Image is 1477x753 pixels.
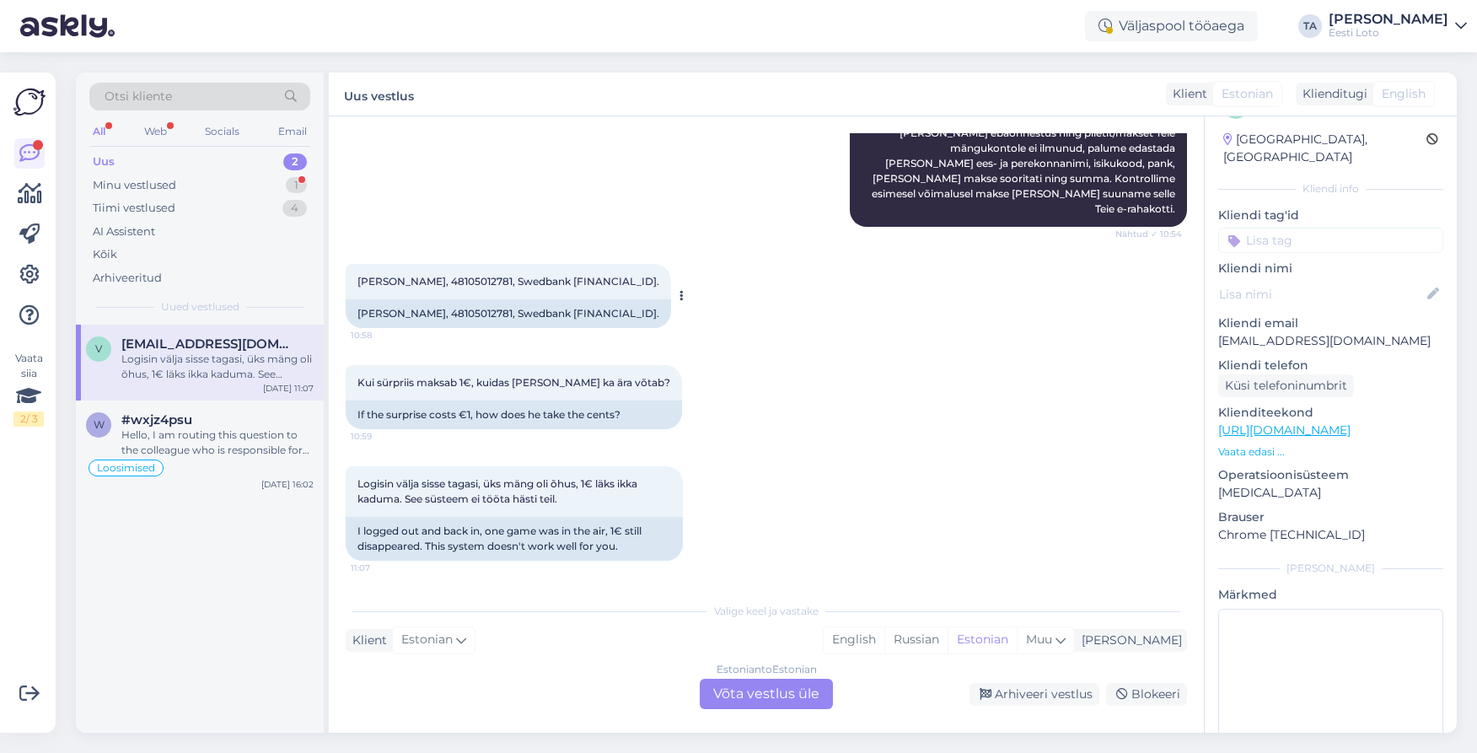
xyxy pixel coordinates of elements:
div: Hello, I am routing this question to the colleague who is responsible for this topic. The reply m... [121,428,314,458]
div: Arhiveeri vestlus [969,683,1099,706]
p: Kliendi nimi [1218,260,1443,277]
label: Uus vestlus [344,83,414,105]
input: Lisa tag [1218,228,1443,253]
span: Logisin välja sisse tagasi, üks mäng oli õhus, 1€ läks ikka kaduma. See süsteem ei tööta hästi teil. [357,477,640,505]
span: Loosimised [97,463,155,473]
div: Klient [1166,85,1207,103]
div: If the surprise costs €1, how does he take the cents? [346,401,682,429]
div: [PERSON_NAME] [1329,13,1448,26]
span: 10:59 [351,430,414,443]
div: [DATE] 11:07 [263,382,314,395]
div: [DATE] 16:02 [261,478,314,491]
span: Otsi kliente [105,88,172,105]
div: 2 [283,153,307,170]
span: Estonian [401,631,453,649]
a: [PERSON_NAME]Eesti Loto [1329,13,1467,40]
div: Logisin välja sisse tagasi, üks mäng oli õhus, 1€ läks ikka kaduma. See süsteem ei tööta hästi teil. [121,352,314,382]
div: [PERSON_NAME], 48105012781, Swedbank [FINANCIAL_ID]. [346,299,671,328]
div: Blokeeri [1106,683,1187,706]
div: Eesti Loto [1329,26,1448,40]
div: Estonian to Estonian [717,662,817,677]
p: Operatsioonisüsteem [1218,466,1443,484]
div: I logged out and back in, one game was in the air, 1€ still disappeared. This system doesn't work... [346,517,683,561]
div: Uus [93,153,115,170]
p: Kliendi email [1218,315,1443,332]
div: Kliendi info [1218,181,1443,196]
p: Klienditeekond [1218,404,1443,422]
div: Socials [201,121,243,143]
span: #wxjz4psu [121,412,192,428]
span: Nähtud ✓ 10:54 [1115,228,1182,240]
span: Muu [1026,632,1052,647]
div: Klient [346,632,387,649]
span: 10:58 [351,329,414,342]
div: Web [141,121,170,143]
span: vaiksaarmaili@gmail.com [121,336,297,352]
div: Kõik [93,246,117,263]
span: Uued vestlused [161,299,239,315]
div: Minu vestlused [93,177,176,194]
div: AI Assistent [93,223,155,240]
div: 4 [282,200,307,217]
p: [MEDICAL_DATA] [1218,484,1443,502]
img: Askly Logo [13,86,46,118]
div: TA [1298,14,1322,38]
p: Kliendi tag'id [1218,207,1443,224]
div: Arhiveeritud [93,270,162,287]
p: Chrome [TECHNICAL_ID] [1218,526,1443,544]
p: [EMAIL_ADDRESS][DOMAIN_NAME] [1218,332,1443,350]
div: [PERSON_NAME] [1218,561,1443,576]
input: Lisa nimi [1219,285,1424,304]
div: All [89,121,109,143]
div: Väljaspool tööaega [1085,11,1258,41]
span: 11:07 [351,562,414,574]
p: Kliendi telefon [1218,357,1443,374]
span: [PERSON_NAME], 48105012781, Swedbank [FINANCIAL_ID]. [357,275,659,288]
div: [GEOGRAPHIC_DATA], [GEOGRAPHIC_DATA] [1223,131,1426,166]
div: Võta vestlus üle [700,679,833,709]
div: English [824,627,884,653]
p: Brauser [1218,508,1443,526]
a: [URL][DOMAIN_NAME] [1218,422,1351,438]
span: English [1382,85,1426,103]
div: Russian [884,627,948,653]
div: [PERSON_NAME] [1075,632,1182,649]
span: Kui sürpriis maksab 1€, kuidas [PERSON_NAME] ka ära võtab? [357,376,670,389]
div: Email [275,121,310,143]
div: Küsi telefoninumbrit [1218,374,1354,397]
p: Märkmed [1218,586,1443,604]
div: Vaata siia [13,351,44,427]
div: Estonian [948,627,1017,653]
div: 2 / 3 [13,411,44,427]
div: Tiimi vestlused [93,200,175,217]
span: w [94,418,105,431]
div: Valige keel ja vastake [346,604,1187,619]
span: v [95,342,102,355]
span: Estonian [1222,85,1273,103]
div: 1 [286,177,307,194]
div: Klienditugi [1296,85,1367,103]
p: Vaata edasi ... [1218,444,1443,460]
